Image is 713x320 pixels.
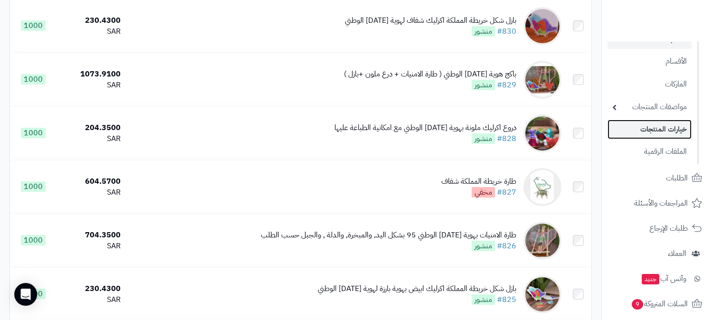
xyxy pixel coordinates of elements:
[523,114,561,152] img: دروع اكرليك ملونة بهوية اليوم الوطني مع امكانية الطباعة عليها
[523,275,561,313] img: بازل شكل خريطة المملكة اكرليك ابيض بهوية بارزة لهوية اليوم الوطني
[60,15,121,26] div: 230.4300
[60,283,121,294] div: 230.4300
[472,187,495,198] span: مخفي
[60,176,121,187] div: 604.5700
[608,74,692,94] a: الماركات
[497,26,516,37] a: #830
[668,247,686,260] span: العملاء
[14,283,37,306] div: Open Intercom Messenger
[497,240,516,252] a: #826
[608,51,692,72] a: الأقسام
[608,120,692,139] a: خيارات المنتجات
[608,192,707,215] a: المراجعات والأسئلة
[497,79,516,91] a: #829
[472,133,495,144] span: منشور
[608,242,707,265] a: العملاء
[60,122,121,133] div: 204.3500
[345,15,516,26] div: بازل شكل خريطة المملكة اكرليك شفاف لهوية [DATE] الوطني
[472,80,495,90] span: منشور
[642,274,659,284] span: جديد
[648,27,704,47] img: logo-2.png
[318,283,516,294] div: بازل شكل خريطة المملكة اكرليك ابيض بهوية بارزة لهوية [DATE] الوطني
[666,171,688,185] span: الطلبات
[608,97,692,117] a: مواصفات المنتجات
[608,292,707,315] a: السلات المتروكة9
[641,272,686,285] span: وآتس آب
[21,128,46,138] span: 1000
[60,230,121,241] div: 704.3500
[21,181,46,192] span: 1000
[608,141,692,162] a: الملفات الرقمية
[21,20,46,31] span: 1000
[523,61,561,99] img: باكج هوية اليوم الوطني ( طارة الامنيات + درع ملون +بازل )
[634,197,688,210] span: المراجعات والأسئلة
[344,69,516,80] div: باكج هوية [DATE] الوطني ( طارة الامنيات + درع ملون +بازل )
[631,297,688,311] span: السلات المتروكة
[497,187,516,198] a: #827
[497,133,516,144] a: #828
[334,122,516,133] div: دروع اكرليك ملونة بهوية [DATE] الوطني مع امكانية الطباعة عليها
[497,294,516,305] a: #825
[649,222,688,235] span: طلبات الإرجاع
[472,294,495,305] span: منشور
[60,26,121,37] div: SAR
[21,235,46,245] span: 1000
[608,217,707,240] a: طلبات الإرجاع
[60,133,121,144] div: SAR
[21,74,46,85] span: 1000
[60,187,121,198] div: SAR
[60,80,121,91] div: SAR
[608,267,707,290] a: وآتس آبجديد
[472,26,495,37] span: منشور
[441,176,516,187] div: طارة خريطة المملكة شفاف
[60,294,121,305] div: SAR
[60,69,121,80] div: 1073.9100
[523,7,561,45] img: بازل شكل خريطة المملكة اكرليك شفاف لهوية اليوم الوطني
[261,230,516,241] div: طارة الامنيات بهوية [DATE] الوطني 95 بشكل اليد, والمبخرة, والدلة , والجبل حسب الطلب
[608,167,707,189] a: الطلبات
[523,168,561,206] img: طارة خريطة المملكة شفاف
[523,222,561,260] img: طارة الامنيات بهوية اليوم الوطني 95 بشكل اليد, والمبخرة, والدلة , والجبل حسب الطلب
[472,241,495,251] span: منشور
[632,299,643,310] span: 9
[60,241,121,252] div: SAR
